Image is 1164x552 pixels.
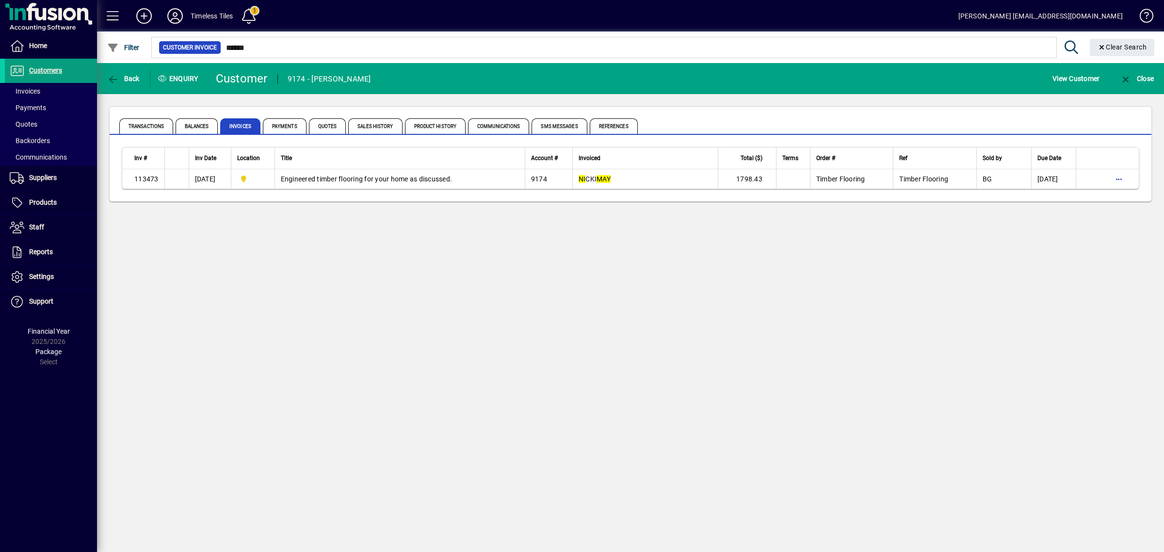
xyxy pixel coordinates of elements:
button: Profile [160,7,191,25]
span: Invoiced [579,153,600,163]
span: Due Date [1037,153,1061,163]
span: Timber Flooring [899,175,948,183]
span: Invoices [10,87,40,95]
span: Home [29,42,47,49]
div: Timeless Tiles [191,8,233,24]
div: [PERSON_NAME] [EMAIL_ADDRESS][DOMAIN_NAME] [958,8,1123,24]
span: Timber Flooring [816,175,865,183]
td: [DATE] [1031,169,1076,189]
div: Title [281,153,519,163]
span: BG [983,175,992,183]
button: Back [105,70,142,87]
span: Customers [29,66,62,74]
a: Suppliers [5,166,97,190]
td: [DATE] [189,169,231,189]
button: More options [1111,171,1127,187]
a: Communications [5,149,97,165]
span: Back [107,75,140,82]
span: Payments [10,104,46,112]
app-page-header-button: Back [97,70,150,87]
span: Invoices [220,118,260,134]
span: Suppliers [29,174,57,181]
span: 113473 [134,175,159,183]
span: Terms [782,153,798,163]
span: Sales History [348,118,402,134]
button: View Customer [1050,70,1102,87]
span: Products [29,198,57,206]
button: Add [129,7,160,25]
div: Invoiced [579,153,712,163]
span: Communications [10,153,67,161]
span: Inv Date [195,153,216,163]
span: Reports [29,248,53,256]
span: Location [237,153,260,163]
span: Settings [29,273,54,280]
div: Enquiry [150,71,209,86]
a: Settings [5,265,97,289]
app-page-header-button: Close enquiry [1110,70,1164,87]
em: NI [579,175,586,183]
div: Inv Date [195,153,225,163]
span: Financial Year [28,327,70,335]
button: Close [1117,70,1156,87]
a: Support [5,290,97,314]
a: Home [5,34,97,58]
span: Quotes [10,120,37,128]
span: Clear Search [1098,43,1147,51]
div: Inv # [134,153,159,163]
div: Total ($) [724,153,771,163]
a: Backorders [5,132,97,149]
a: Staff [5,215,97,240]
div: Ref [899,153,970,163]
td: 1798.43 [718,169,776,189]
div: Sold by [983,153,1025,163]
span: Dunedin [237,174,269,184]
em: MAY [597,175,611,183]
span: Backorders [10,137,50,145]
span: View Customer [1052,71,1099,86]
span: Support [29,297,53,305]
span: Payments [263,118,307,134]
span: Sold by [983,153,1002,163]
a: Invoices [5,83,97,99]
span: Title [281,153,292,163]
span: Filter [107,44,140,51]
a: Reports [5,240,97,264]
span: Account # [531,153,558,163]
span: Customer Invoice [163,43,217,52]
span: 9174 [531,175,547,183]
span: Staff [29,223,44,231]
span: Quotes [309,118,346,134]
span: Package [35,348,62,356]
div: Location [237,153,269,163]
span: Close [1120,75,1154,82]
a: Products [5,191,97,215]
div: Order # [816,153,888,163]
span: Inv # [134,153,147,163]
span: Engineered timber flooring for your home as discussed. [281,175,453,183]
a: Quotes [5,116,97,132]
a: Knowledge Base [1132,2,1152,33]
span: Ref [899,153,907,163]
div: Due Date [1037,153,1070,163]
span: Communications [468,118,529,134]
a: Payments [5,99,97,116]
span: References [590,118,638,134]
span: Product History [405,118,466,134]
span: CKI [579,175,611,183]
span: SMS Messages [532,118,587,134]
span: Balances [176,118,218,134]
div: Account # [531,153,566,163]
span: Total ($) [741,153,762,163]
button: Clear [1090,39,1155,56]
button: Filter [105,39,142,56]
span: Order # [816,153,835,163]
span: Transactions [119,118,173,134]
div: 9174 - [PERSON_NAME] [288,71,371,87]
div: Customer [216,71,268,86]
